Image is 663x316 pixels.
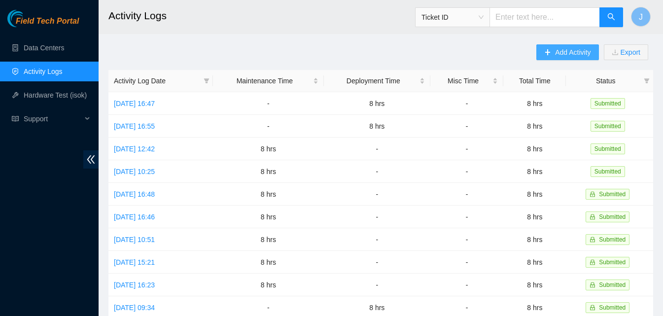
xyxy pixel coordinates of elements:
[642,73,652,88] span: filter
[430,206,503,228] td: -
[7,18,79,31] a: Akamai TechnologiesField Tech Portal
[590,282,595,288] span: lock
[599,213,626,220] span: Submitted
[430,228,503,251] td: -
[114,304,155,312] a: [DATE] 09:34
[114,145,155,153] a: [DATE] 12:42
[114,100,155,107] a: [DATE] 16:47
[24,109,82,129] span: Support
[599,304,626,311] span: Submitted
[590,305,595,311] span: lock
[590,191,595,197] span: lock
[12,115,19,122] span: read
[503,138,566,160] td: 8 hrs
[213,115,323,138] td: -
[24,44,64,52] a: Data Centers
[591,121,625,132] span: Submitted
[324,138,430,160] td: -
[114,122,155,130] a: [DATE] 16:55
[599,259,626,266] span: Submitted
[213,251,323,274] td: 8 hrs
[590,237,595,243] span: lock
[324,115,430,138] td: 8 hrs
[114,236,155,244] a: [DATE] 10:51
[599,191,626,198] span: Submitted
[631,7,651,27] button: J
[590,214,595,220] span: lock
[114,258,155,266] a: [DATE] 15:21
[324,251,430,274] td: -
[16,17,79,26] span: Field Tech Portal
[503,70,566,92] th: Total Time
[421,10,484,25] span: Ticket ID
[430,115,503,138] td: -
[571,75,640,86] span: Status
[7,10,50,27] img: Akamai Technologies
[213,183,323,206] td: 8 hrs
[544,49,551,57] span: plus
[503,274,566,296] td: 8 hrs
[114,190,155,198] a: [DATE] 16:48
[639,11,643,23] span: J
[430,183,503,206] td: -
[324,92,430,115] td: 8 hrs
[489,7,600,27] input: Enter text here...
[503,115,566,138] td: 8 hrs
[114,75,200,86] span: Activity Log Date
[324,206,430,228] td: -
[503,206,566,228] td: 8 hrs
[503,92,566,115] td: 8 hrs
[430,251,503,274] td: -
[591,98,625,109] span: Submitted
[591,166,625,177] span: Submitted
[430,160,503,183] td: -
[202,73,211,88] span: filter
[555,47,591,58] span: Add Activity
[599,281,626,288] span: Submitted
[503,228,566,251] td: 8 hrs
[536,44,598,60] button: plusAdd Activity
[24,91,87,99] a: Hardware Test (isok)
[213,206,323,228] td: 8 hrs
[204,78,209,84] span: filter
[114,168,155,176] a: [DATE] 10:25
[114,213,155,221] a: [DATE] 16:46
[599,7,623,27] button: search
[604,44,648,60] button: downloadExport
[599,236,626,243] span: Submitted
[213,228,323,251] td: 8 hrs
[430,138,503,160] td: -
[430,92,503,115] td: -
[213,274,323,296] td: 8 hrs
[607,13,615,22] span: search
[430,274,503,296] td: -
[24,68,63,75] a: Activity Logs
[590,259,595,265] span: lock
[213,92,323,115] td: -
[324,274,430,296] td: -
[503,251,566,274] td: 8 hrs
[324,160,430,183] td: -
[503,160,566,183] td: 8 hrs
[591,143,625,154] span: Submitted
[213,160,323,183] td: 8 hrs
[213,138,323,160] td: 8 hrs
[503,183,566,206] td: 8 hrs
[644,78,650,84] span: filter
[114,281,155,289] a: [DATE] 16:23
[324,183,430,206] td: -
[324,228,430,251] td: -
[83,150,99,169] span: double-left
